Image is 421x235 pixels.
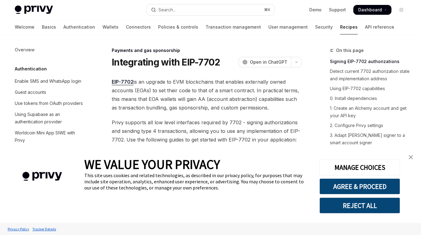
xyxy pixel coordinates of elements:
div: Guest accounts [15,89,46,96]
img: close banner [409,155,413,159]
span: ⌘ K [264,7,271,12]
a: API reference [365,20,394,34]
a: Policies & controls [158,20,198,34]
a: Using EIP-7702 capabilities [330,84,411,94]
div: This site uses cookies and related technologies, as described in our privacy policy, for purposes... [84,172,310,191]
span: is an upgrade to EVM blockchains that enables externally owned accounts (EOAs) to set their code ... [112,78,302,112]
div: Using Supabase as an authentication provider [15,111,85,125]
div: Use tokens from OAuth providers [15,100,83,107]
a: 1. Create an Alchemy account and get your API key [330,103,411,121]
a: 2. Configure Privy settings [330,121,411,130]
a: Signing EIP-7702 authorizations [330,57,411,66]
a: Basics [42,20,56,34]
div: Enable SMS and WhatsApp login [15,78,81,85]
a: User management [268,20,308,34]
span: Open in ChatGPT [250,59,287,65]
span: WE VALUE YOUR PRIVACY [84,156,220,172]
a: Authentication [63,20,95,34]
img: light logo [15,6,53,14]
a: close banner [405,151,417,163]
h1: Integrating with EIP-7702 [112,57,220,68]
a: Worldcoin Mini App SIWE with Privy [10,127,89,146]
a: 3. Adapt [PERSON_NAME] signer to a smart account signer [330,130,411,148]
span: Dashboard [358,7,382,13]
div: Search... [158,6,176,14]
a: Privacy Policy [6,224,31,234]
a: Dashboard [353,5,391,15]
a: Detect current 7702 authorization state and implementation address [330,66,411,84]
a: Overview [10,44,89,55]
button: MANAGE CHOICES [319,159,400,175]
a: Tracker Details [31,224,58,234]
a: Support [329,7,346,13]
h5: Authentication [15,65,47,73]
a: Recipes [340,20,358,34]
a: Mocking tokens for testing [10,146,89,157]
img: company logo [9,163,75,190]
span: Privy supports all low level interfaces required by 7702 - signing authorizations and sending typ... [112,118,302,144]
a: Use tokens from OAuth providers [10,98,89,109]
button: AGREE & PROCEED [319,178,400,194]
a: Enable SMS and WhatsApp login [10,76,89,87]
a: Wallets [102,20,118,34]
a: Welcome [15,20,34,34]
button: Open search [147,4,274,15]
div: Overview [15,46,34,54]
a: 0. Install dependencies [330,94,411,103]
a: Using Supabase as an authentication provider [10,109,89,127]
button: REJECT ALL [319,197,400,213]
div: Payments and gas sponsorship [112,47,302,54]
div: Worldcoin Mini App SIWE with Privy [15,129,85,144]
span: On this page [336,47,364,54]
a: Security [315,20,333,34]
a: Guest accounts [10,87,89,98]
a: Transaction management [206,20,261,34]
a: Connectors [126,20,151,34]
button: Open in ChatGPT [239,57,291,67]
button: Toggle dark mode [396,5,406,15]
a: Demo [309,7,322,13]
a: EIP-7702 [112,79,134,85]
